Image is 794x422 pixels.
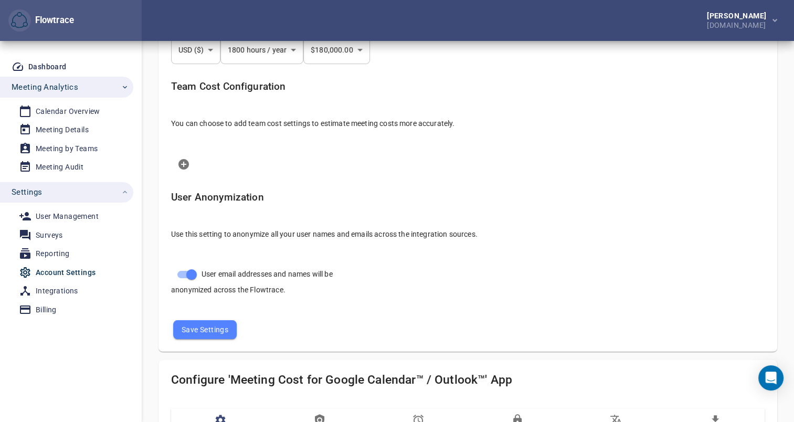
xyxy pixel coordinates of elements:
div: [DOMAIN_NAME] [707,19,770,29]
div: $180,000.00 [303,36,369,64]
div: Reporting [36,247,70,260]
p: You can choose to add team cost settings to estimate meeting costs more accurately. [171,118,765,129]
div: Flowtrace [8,9,74,32]
div: Dashboard [28,60,67,73]
div: Meeting Audit [36,161,83,174]
button: [PERSON_NAME][DOMAIN_NAME] [690,9,786,32]
div: Meeting Details [36,123,89,136]
div: User email addresses and names will be anonymized across the Flowtrace. [163,256,366,303]
button: Flowtrace [8,9,31,32]
div: Account Settings [36,266,96,279]
button: Add new item [171,152,196,177]
div: Integrations [36,284,78,298]
div: Flowtrace [31,14,74,27]
button: Save Settings [173,320,237,339]
span: Meeting Analytics [12,80,78,94]
div: 1800 hours / year [220,36,303,64]
div: You can define here team average values to get more accurate estimates across your organization. ... [163,72,773,145]
div: User Management [36,210,99,223]
span: Save Settings [182,323,228,336]
div: Billing [36,303,57,316]
p: Use this setting to anonymize all your user names and emails across the integration sources. [171,229,765,239]
span: Settings [12,185,42,199]
h5: User Anonymization [171,192,765,204]
div: Calendar Overview [36,105,100,118]
h4: Configure 'Meeting Cost for Google Calendar™ / Outlook™' App [171,373,765,387]
img: Flowtrace [11,12,28,29]
div: Open Intercom Messenger [758,365,784,391]
div: [PERSON_NAME] [707,12,770,19]
div: Meeting by Teams [36,142,98,155]
div: USD ($) [171,36,220,64]
h5: Team Cost Configuration [171,81,765,93]
div: Surveys [36,229,63,242]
